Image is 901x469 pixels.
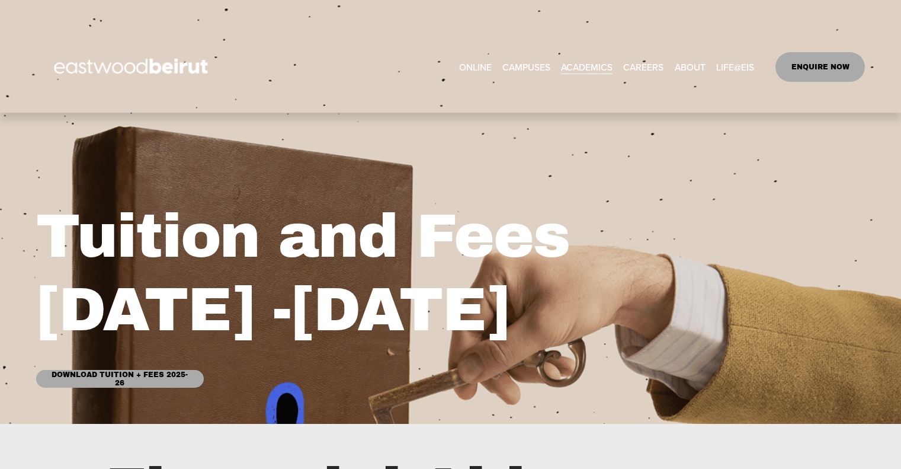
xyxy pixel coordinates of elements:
span: LIFE@EIS [716,59,754,75]
h1: Tuition and Fees [DATE] -[DATE] [36,200,656,347]
a: folder dropdown [716,58,754,76]
span: CAMPUSES [502,59,550,75]
a: CAREERS [623,58,663,76]
a: Download Tuition + Fees 2025-26 [36,370,204,388]
a: folder dropdown [502,58,550,76]
a: folder dropdown [675,58,706,76]
span: ABOUT [675,59,706,75]
span: ACADEMICS [561,59,613,75]
a: ENQUIRE NOW [775,52,865,82]
a: ONLINE [459,58,492,76]
img: EastwoodIS Global Site [36,37,229,97]
a: folder dropdown [561,58,613,76]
